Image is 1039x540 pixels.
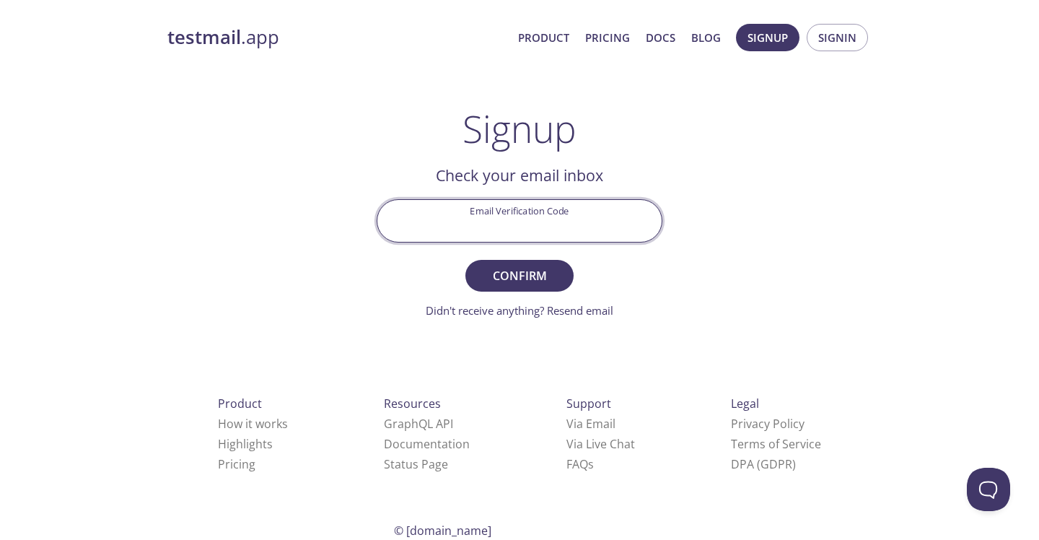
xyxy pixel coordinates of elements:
[167,25,241,50] strong: testmail
[566,456,594,472] a: FAQ
[731,456,796,472] a: DPA (GDPR)
[818,28,856,47] span: Signin
[646,28,675,47] a: Docs
[377,163,662,188] h2: Check your email inbox
[731,416,805,432] a: Privacy Policy
[384,436,470,452] a: Documentation
[167,25,507,50] a: testmail.app
[736,24,799,51] button: Signup
[218,436,273,452] a: Highlights
[967,468,1010,511] iframe: Help Scout Beacon - Open
[384,456,448,472] a: Status Page
[807,24,868,51] button: Signin
[426,303,613,318] a: Didn't receive anything? Resend email
[465,260,574,292] button: Confirm
[566,416,615,432] a: Via Email
[691,28,721,47] a: Blog
[384,416,453,432] a: GraphQL API
[748,28,788,47] span: Signup
[384,396,441,411] span: Resources
[585,28,630,47] a: Pricing
[218,396,262,411] span: Product
[566,436,635,452] a: Via Live Chat
[218,456,255,472] a: Pricing
[518,28,569,47] a: Product
[481,266,558,286] span: Confirm
[218,416,288,432] a: How it works
[588,456,594,472] span: s
[394,523,491,539] span: © [DOMAIN_NAME]
[462,107,577,150] h1: Signup
[731,436,821,452] a: Terms of Service
[731,396,759,411] span: Legal
[566,396,611,411] span: Support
